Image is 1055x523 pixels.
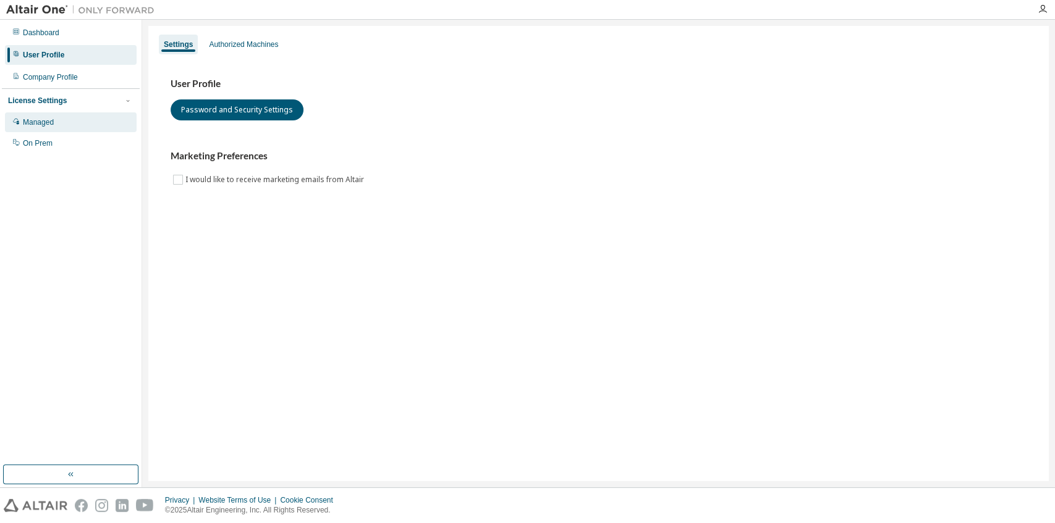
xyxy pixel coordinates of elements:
img: Altair One [6,4,161,16]
label: I would like to receive marketing emails from Altair [185,172,366,187]
div: License Settings [8,96,67,106]
div: Company Profile [23,72,78,82]
img: facebook.svg [75,499,88,512]
h3: Marketing Preferences [171,150,1027,162]
div: Authorized Machines [209,40,278,49]
div: Cookie Consent [280,495,340,505]
img: instagram.svg [95,499,108,512]
div: Website Terms of Use [198,495,280,505]
p: © 2025 Altair Engineering, Inc. All Rights Reserved. [165,505,341,516]
div: User Profile [23,50,64,60]
div: Settings [164,40,193,49]
h3: User Profile [171,78,1027,90]
div: Dashboard [23,28,59,38]
div: Privacy [165,495,198,505]
img: youtube.svg [136,499,154,512]
div: Managed [23,117,54,127]
img: linkedin.svg [116,499,129,512]
div: On Prem [23,138,53,148]
img: altair_logo.svg [4,499,67,512]
button: Password and Security Settings [171,99,303,120]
